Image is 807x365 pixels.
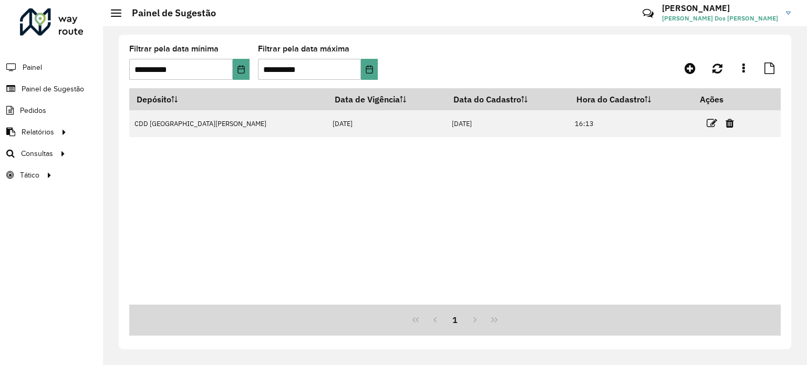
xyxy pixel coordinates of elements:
button: Choose Date [361,59,378,80]
td: 16:13 [570,110,693,137]
span: Pedidos [20,105,46,116]
span: Relatórios [22,127,54,138]
span: Tático [20,170,39,181]
span: Consultas [21,148,53,159]
th: Hora do Cadastro [570,88,693,110]
span: Painel de Sugestão [22,84,84,95]
th: Ações [693,88,756,110]
th: Data do Cadastro [447,88,570,110]
th: Data de Vigência [327,88,447,110]
a: Excluir [726,116,734,130]
th: Depósito [129,88,327,110]
h2: Painel de Sugestão [121,7,216,19]
span: [PERSON_NAME] Dos [PERSON_NAME] [662,14,778,23]
label: Filtrar pela data mínima [129,43,219,55]
td: [DATE] [327,110,447,137]
span: Painel [23,62,42,73]
h3: [PERSON_NAME] [662,3,778,13]
td: CDD [GEOGRAPHIC_DATA][PERSON_NAME] [129,110,327,137]
a: Editar [707,116,717,130]
a: Contato Rápido [637,2,659,25]
label: Filtrar pela data máxima [258,43,349,55]
td: [DATE] [447,110,570,137]
button: Choose Date [233,59,250,80]
button: 1 [445,310,465,330]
